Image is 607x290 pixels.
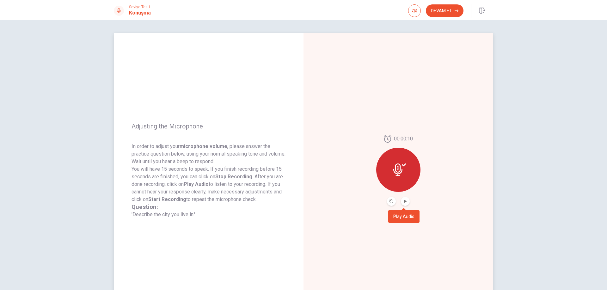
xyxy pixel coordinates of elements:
strong: microphone volume [180,143,227,149]
button: Record Again [387,197,396,206]
span: Adjusting the Microphone [132,122,286,130]
h3: Question: [132,203,286,211]
p: You will have 15 seconds to speak. If you finish recording before 15 seconds are finished, you ca... [132,165,286,203]
strong: Start Recording [148,196,186,202]
span: 00:00:10 [394,135,413,143]
button: Devam Et [426,4,463,17]
h1: Konuşma [129,9,151,17]
p: In order to adjust your , please answer the practice question below, using your normal speaking t... [132,143,286,165]
button: Play Audio [401,197,410,206]
strong: Play Audio [184,181,209,187]
span: Seviye Testi [129,5,151,9]
div: Play Audio [388,210,420,223]
strong: Stop Recording [215,174,252,180]
div: 'Describe the city you live in.' [132,203,286,218]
